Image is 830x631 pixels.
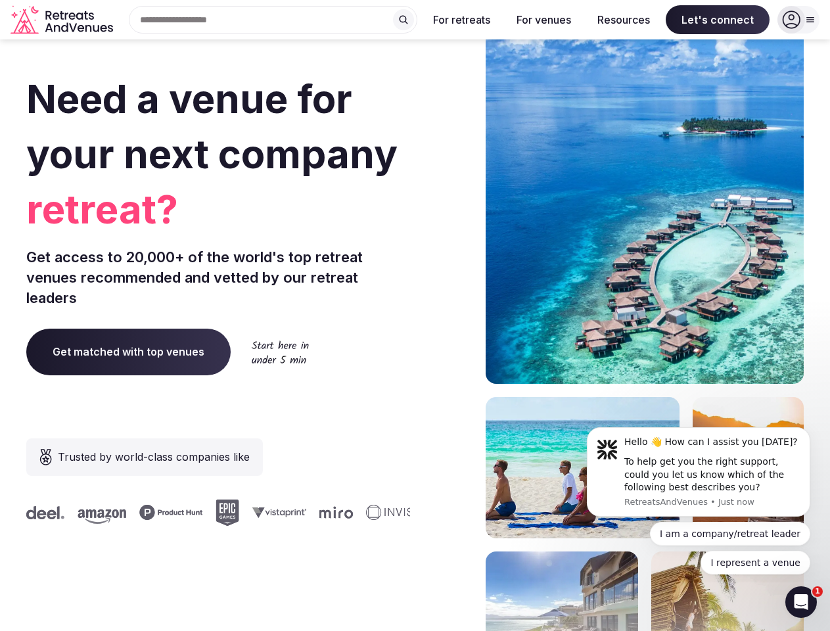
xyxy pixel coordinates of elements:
button: For retreats [423,5,501,34]
svg: Deel company logo [17,506,55,519]
img: yoga on tropical beach [486,397,680,538]
a: Get matched with top venues [26,329,231,375]
a: Visit the homepage [11,5,116,35]
span: Need a venue for your next company [26,75,398,177]
svg: Vistaprint company logo [243,507,297,518]
span: retreat? [26,181,410,237]
span: Let's connect [666,5,770,34]
svg: Invisible company logo [357,505,429,521]
svg: Epic Games company logo [206,500,230,526]
img: woman sitting in back of truck with camels [693,397,804,538]
iframe: Intercom live chat [785,586,817,618]
span: 1 [812,586,823,597]
svg: Retreats and Venues company logo [11,5,116,35]
span: Trusted by world-class companies like [58,449,250,465]
img: Start here in under 5 min [252,340,309,363]
iframe: Intercom notifications message [567,415,830,582]
p: Get access to 20,000+ of the world's top retreat venues recommended and vetted by our retreat lea... [26,247,410,308]
button: For venues [506,5,582,34]
button: Resources [587,5,660,34]
svg: Miro company logo [310,506,344,519]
